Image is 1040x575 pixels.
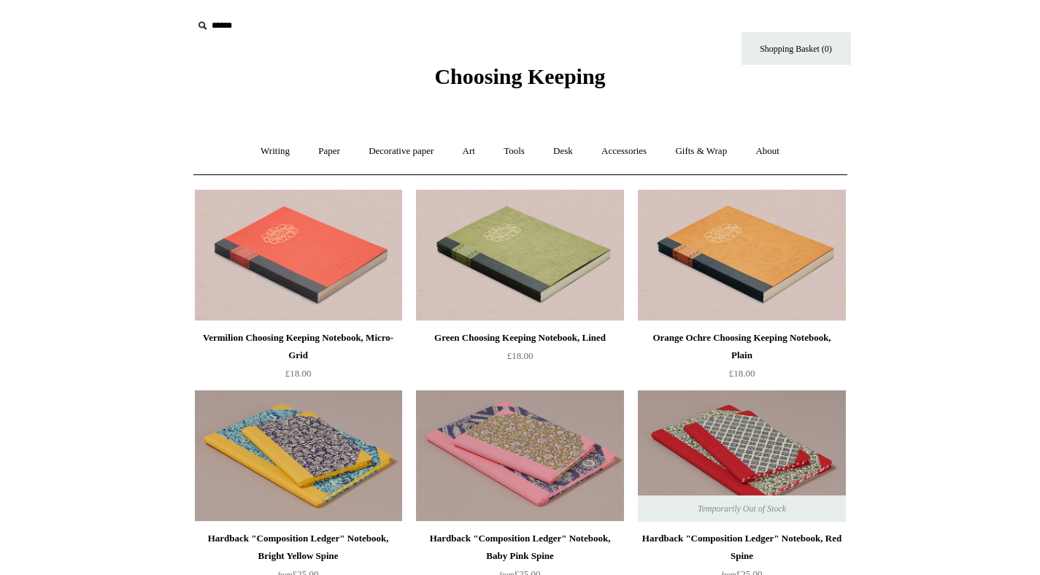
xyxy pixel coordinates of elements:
[642,530,841,565] div: Hardback "Composition Ledger" Notebook, Red Spine
[285,368,312,379] span: £18.00
[729,368,755,379] span: £18.00
[638,390,845,522] a: Hardback "Composition Ledger" Notebook, Red Spine Hardback "Composition Ledger" Notebook, Red Spi...
[742,132,793,171] a: About
[199,530,398,565] div: Hardback "Composition Ledger" Notebook, Bright Yellow Spine
[588,132,660,171] a: Accessories
[199,329,398,364] div: Vermilion Choosing Keeping Notebook, Micro-Grid
[420,329,620,347] div: Green Choosing Keeping Notebook, Lined
[195,190,402,321] a: Vermilion Choosing Keeping Notebook, Micro-Grid Vermilion Choosing Keeping Notebook, Micro-Grid
[416,390,623,522] a: Hardback "Composition Ledger" Notebook, Baby Pink Spine Hardback "Composition Ledger" Notebook, B...
[642,329,841,364] div: Orange Ochre Choosing Keeping Notebook, Plain
[195,329,402,389] a: Vermilion Choosing Keeping Notebook, Micro-Grid £18.00
[638,190,845,321] img: Orange Ochre Choosing Keeping Notebook, Plain
[420,530,620,565] div: Hardback "Composition Ledger" Notebook, Baby Pink Spine
[638,390,845,522] img: Hardback "Composition Ledger" Notebook, Red Spine
[416,390,623,522] img: Hardback "Composition Ledger" Notebook, Baby Pink Spine
[434,64,605,88] span: Choosing Keeping
[450,132,488,171] a: Art
[195,190,402,321] img: Vermilion Choosing Keeping Notebook, Micro-Grid
[540,132,586,171] a: Desk
[507,350,534,361] span: £18.00
[416,190,623,321] a: Green Choosing Keeping Notebook, Lined Green Choosing Keeping Notebook, Lined
[355,132,447,171] a: Decorative paper
[305,132,353,171] a: Paper
[662,132,740,171] a: Gifts & Wrap
[416,329,623,389] a: Green Choosing Keeping Notebook, Lined £18.00
[742,32,851,65] a: Shopping Basket (0)
[195,390,402,522] a: Hardback "Composition Ledger" Notebook, Bright Yellow Spine Hardback "Composition Ledger" Noteboo...
[683,495,801,522] span: Temporarily Out of Stock
[490,132,538,171] a: Tools
[638,329,845,389] a: Orange Ochre Choosing Keeping Notebook, Plain £18.00
[195,390,402,522] img: Hardback "Composition Ledger" Notebook, Bright Yellow Spine
[247,132,303,171] a: Writing
[416,190,623,321] img: Green Choosing Keeping Notebook, Lined
[638,190,845,321] a: Orange Ochre Choosing Keeping Notebook, Plain Orange Ochre Choosing Keeping Notebook, Plain
[434,76,605,86] a: Choosing Keeping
